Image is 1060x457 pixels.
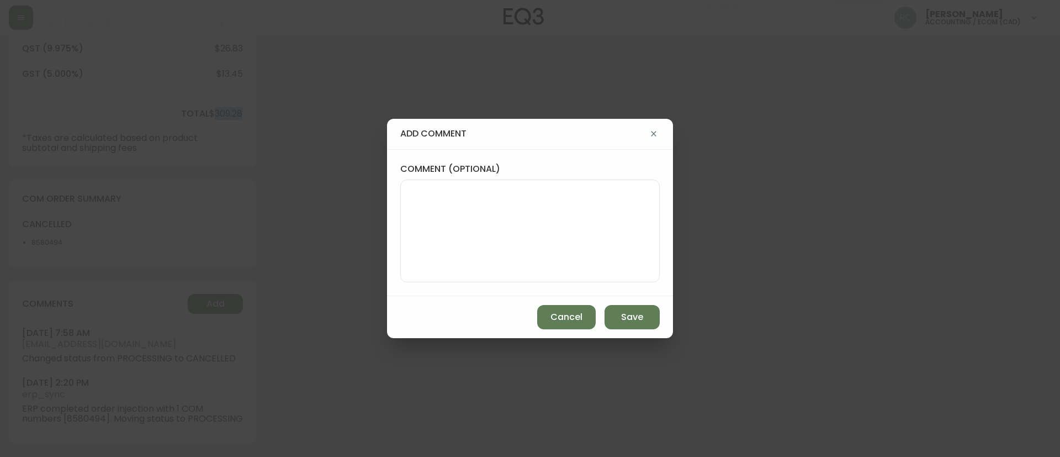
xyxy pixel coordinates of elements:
[400,128,648,140] h4: add comment
[550,311,582,323] span: Cancel
[605,305,660,329] button: Save
[537,305,596,329] button: Cancel
[400,163,660,175] label: comment (optional)
[621,311,643,323] span: Save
